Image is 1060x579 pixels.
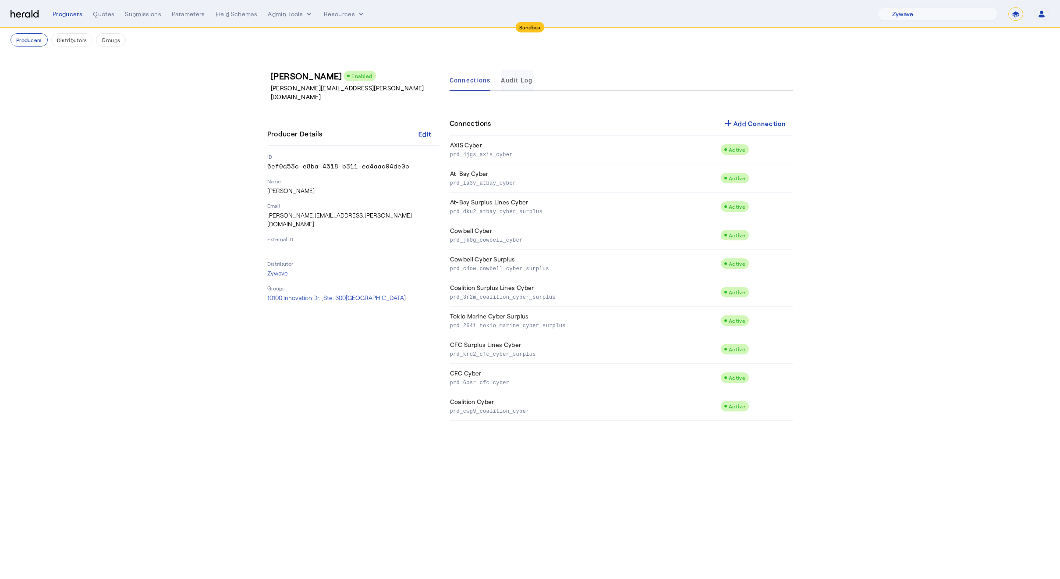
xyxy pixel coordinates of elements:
span: Enabled [351,73,372,79]
p: - [267,244,439,253]
div: Quotes [93,10,114,18]
p: prd_dku2_atbay_cyber_surplus [450,207,717,215]
p: prd_6osr_cfc_cyber [450,378,717,386]
p: prd_cwg9_coalition_cyber [450,406,717,415]
a: Connections [450,70,491,91]
span: Active [729,375,745,381]
h4: Producer Details [267,129,326,139]
span: Active [729,318,745,324]
p: External ID [267,236,439,243]
p: ID [267,153,439,160]
td: Coalition Cyber [450,392,721,421]
p: prd_jk0g_cowbell_cyber [450,235,717,244]
div: Field Schemas [216,10,258,18]
span: Active [729,403,745,409]
p: Name [267,178,439,185]
span: Active [729,175,745,181]
div: Parameters [172,10,205,18]
td: AXIS Cyber [450,136,721,164]
p: Groups [267,285,439,292]
td: At-Bay Cyber [450,164,721,193]
p: Email [267,202,439,209]
p: Zywave [267,269,439,278]
p: prd_kro2_cfc_cyber_surplus [450,349,717,358]
span: Active [729,232,745,238]
button: Groups [96,33,126,46]
mat-icon: add [723,118,734,129]
p: 6ef0a53c-e8ba-4518-b311-ea4aac04de0b [267,162,439,171]
div: Submissions [125,10,161,18]
td: At-Bay Surplus Lines Cyber [450,193,721,221]
span: Connections [450,77,491,83]
p: Distributor [267,260,439,267]
td: Cowbell Cyber [450,221,721,250]
div: Sandbox [516,22,544,32]
td: Coalition Surplus Lines Cyber [450,278,721,307]
p: [PERSON_NAME][EMAIL_ADDRESS][PERSON_NAME][DOMAIN_NAME] [267,211,439,229]
span: Audit Log [501,77,532,83]
span: Active [729,204,745,210]
span: Active [729,261,745,267]
button: Add Connection [716,115,793,131]
span: Active [729,289,745,295]
div: Producers [53,10,82,18]
button: Distributors [51,33,93,46]
p: prd_c4ow_cowbell_cyber_surplus [450,264,717,272]
h4: Connections [450,118,491,129]
p: prd_la3v_atbay_cyber [450,178,717,187]
p: prd_264i_tokio_marine_cyber_surplus [450,321,717,329]
p: prd_3r2m_coalition_cyber_surplus [450,292,717,301]
button: internal dropdown menu [268,10,313,18]
p: [PERSON_NAME] [267,186,439,195]
a: Audit Log [501,70,532,91]
p: [PERSON_NAME][EMAIL_ADDRESS][PERSON_NAME][DOMAIN_NAME] [271,84,443,101]
td: CFC Cyber [450,364,721,392]
span: Active [729,346,745,352]
button: Resources dropdown menu [324,10,365,18]
button: Edit [411,126,439,142]
div: Edit [418,129,431,139]
td: Cowbell Cyber Surplus [450,250,721,278]
td: Tokio Marine Cyber Surplus [450,307,721,335]
button: Producers [11,33,48,46]
p: prd_4jgs_axis_cyber [450,150,717,158]
h3: [PERSON_NAME] [271,70,443,82]
span: Active [729,147,745,153]
td: CFC Surplus Lines Cyber [450,335,721,364]
img: Herald Logo [11,10,39,18]
span: 10100 Innovation Dr. , Ste. 300 [GEOGRAPHIC_DATA] [267,294,406,301]
div: Add Connection [723,118,786,129]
